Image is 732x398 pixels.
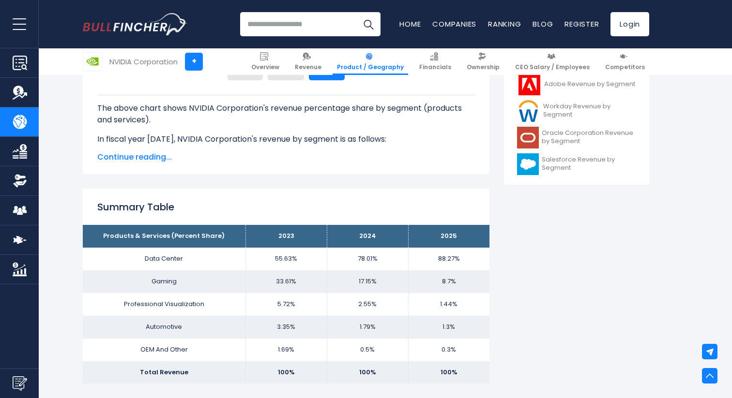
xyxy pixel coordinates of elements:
[327,248,408,270] td: 78.01%
[408,361,489,384] td: 100%
[327,293,408,316] td: 2.55%
[419,63,451,71] span: Financials
[83,316,245,339] td: Automotive
[515,63,590,71] span: CEO Salary / Employees
[488,19,521,29] a: Ranking
[251,63,279,71] span: Overview
[185,53,203,71] a: +
[517,127,539,148] img: ORCL logo
[327,225,408,248] th: 2024
[245,361,327,384] td: 100%
[83,13,187,35] a: Go to homepage
[462,48,504,75] a: Ownership
[97,95,475,269] div: The for NVIDIA Corporation is the Data Center, which represents 88.27% of its total revenue. The ...
[511,98,642,124] a: Workday Revenue by Segment
[408,225,489,248] th: 2025
[83,225,245,248] th: Products & Services (Percent Share)
[83,248,245,270] td: Data Center
[467,63,500,71] span: Ownership
[290,48,326,75] a: Revenue
[245,270,327,293] td: 33.61%
[533,19,553,29] a: Blog
[97,133,475,145] p: In fiscal year [DATE], NVIDIA Corporation's revenue by segment is as follows:
[605,63,645,71] span: Competitors
[327,339,408,361] td: 0.5%
[295,63,321,71] span: Revenue
[83,13,187,35] img: Bullfincher logo
[245,225,327,248] th: 2023
[544,80,635,88] span: Adobe Revenue by Segment
[408,316,489,339] td: 1.3%
[542,129,636,146] span: Oracle Corporation Revenue by Segment
[327,316,408,339] td: 1.79%
[610,12,649,36] a: Login
[517,153,539,175] img: CRM logo
[408,339,489,361] td: 0.3%
[511,71,642,98] a: Adobe Revenue by Segment
[245,316,327,339] td: 3.35%
[327,361,408,384] td: 100%
[109,56,178,67] div: NVIDIA Corporation
[356,12,381,36] button: Search
[517,74,541,95] img: ADBE logo
[97,200,475,214] h2: Summary Table
[432,19,476,29] a: Companies
[83,52,102,71] img: NVDA logo
[517,100,540,122] img: WDAY logo
[245,293,327,316] td: 5.72%
[83,270,245,293] td: Gaming
[564,19,599,29] a: Register
[83,293,245,316] td: Professional Visualization
[83,361,245,384] td: Total Revenue
[511,48,594,75] a: CEO Salary / Employees
[601,48,649,75] a: Competitors
[333,48,408,75] a: Product / Geography
[511,151,642,177] a: Salesforce Revenue by Segment
[542,156,636,172] span: Salesforce Revenue by Segment
[97,151,475,163] span: Continue reading...
[543,103,636,119] span: Workday Revenue by Segment
[408,270,489,293] td: 8.7%
[245,339,327,361] td: 1.69%
[13,174,27,188] img: Ownership
[97,103,475,126] p: The above chart shows NVIDIA Corporation's revenue percentage share by segment (products and serv...
[327,270,408,293] td: 17.15%
[408,248,489,270] td: 88.27%
[83,339,245,361] td: OEM And Other
[511,124,642,151] a: Oracle Corporation Revenue by Segment
[247,48,284,75] a: Overview
[408,293,489,316] td: 1.44%
[415,48,456,75] a: Financials
[245,248,327,270] td: 55.63%
[399,19,421,29] a: Home
[337,63,404,71] span: Product / Geography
